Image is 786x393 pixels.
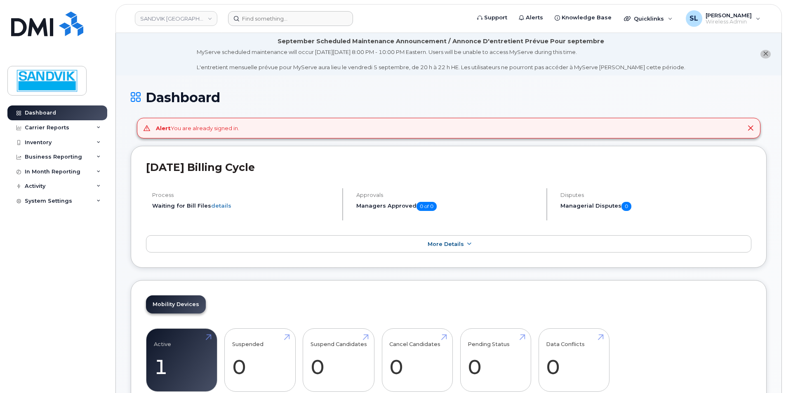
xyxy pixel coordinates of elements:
[417,202,437,211] span: 0 of 0
[760,50,771,58] button: close notification
[546,333,602,387] a: Data Conflicts 0
[356,192,539,198] h4: Approvals
[152,192,335,198] h4: Process
[278,37,604,46] div: September Scheduled Maintenance Announcement / Annonce D'entretient Prévue Pour septembre
[156,124,239,132] div: You are already signed in.
[211,202,231,209] a: details
[560,192,751,198] h4: Disputes
[232,333,288,387] a: Suspended 0
[156,125,171,131] strong: Alert
[389,333,445,387] a: Cancel Candidates 0
[621,202,631,211] span: 0
[152,202,335,210] li: Waiting for Bill Files
[131,90,767,105] h1: Dashboard
[468,333,523,387] a: Pending Status 0
[560,202,751,211] h5: Managerial Disputes
[356,202,539,211] h5: Managers Approved
[428,241,464,247] span: More Details
[154,333,209,387] a: Active 1
[197,48,685,71] div: MyServe scheduled maintenance will occur [DATE][DATE] 8:00 PM - 10:00 PM Eastern. Users will be u...
[146,161,751,173] h2: [DATE] Billing Cycle
[146,295,206,313] a: Mobility Devices
[311,333,367,387] a: Suspend Candidates 0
